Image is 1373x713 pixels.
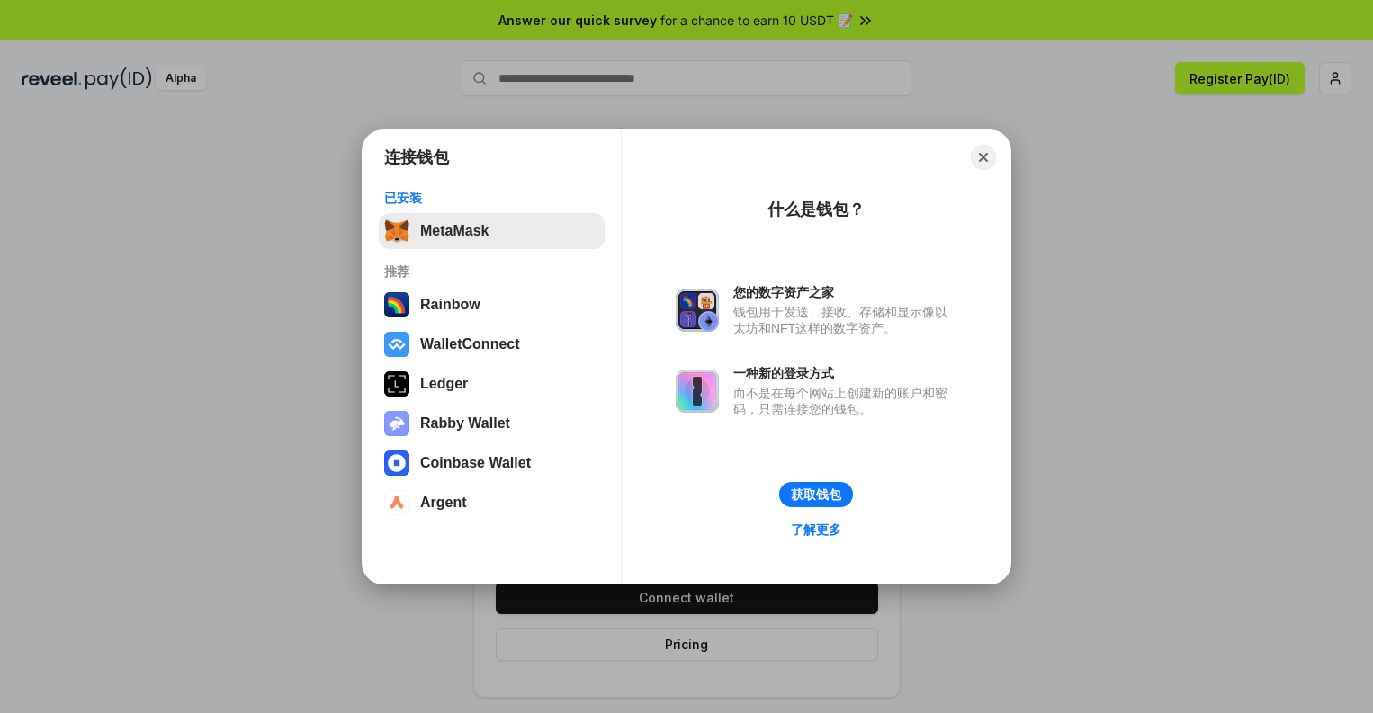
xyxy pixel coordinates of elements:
div: Coinbase Wallet [420,455,531,471]
div: 已安装 [384,190,599,206]
div: Ledger [420,376,468,392]
button: Ledger [379,366,605,402]
div: Rainbow [420,297,480,313]
button: 获取钱包 [779,482,853,507]
a: 了解更多 [780,518,852,541]
h1: 连接钱包 [384,147,449,168]
button: Argent [379,485,605,521]
img: svg+xml,%3Csvg%20xmlns%3D%22http%3A%2F%2Fwww.w3.org%2F2000%2Fsvg%22%20fill%3D%22none%22%20viewBox... [676,289,719,332]
div: Rabby Wallet [420,415,510,432]
div: 钱包用于发送、接收、存储和显示像以太坊和NFT这样的数字资产。 [733,304,956,336]
img: svg+xml,%3Csvg%20xmlns%3D%22http%3A%2F%2Fwww.w3.org%2F2000%2Fsvg%22%20fill%3D%22none%22%20viewBox... [676,370,719,413]
button: Rabby Wallet [379,406,605,441]
img: svg+xml,%3Csvg%20xmlns%3D%22http%3A%2F%2Fwww.w3.org%2F2000%2Fsvg%22%20width%3D%2228%22%20height%3... [384,371,409,397]
button: Rainbow [379,287,605,323]
img: svg+xml,%3Csvg%20width%3D%22120%22%20height%3D%22120%22%20viewBox%3D%220%200%20120%20120%22%20fil... [384,292,409,317]
div: 一种新的登录方式 [733,365,956,381]
div: 您的数字资产之家 [733,284,956,300]
div: 推荐 [384,263,599,280]
div: 而不是在每个网站上创建新的账户和密码，只需连接您的钱包。 [733,385,956,417]
div: 什么是钱包？ [767,199,865,220]
div: 获取钱包 [791,486,841,503]
button: MetaMask [379,213,605,249]
div: MetaMask [420,223,489,239]
img: svg+xml,%3Csvg%20width%3D%2228%22%20height%3D%2228%22%20viewBox%3D%220%200%2028%2028%22%20fill%3D... [384,450,409,476]
img: svg+xml,%3Csvg%20fill%3D%22none%22%20height%3D%2233%22%20viewBox%3D%220%200%2035%2033%22%20width%... [384,218,409,244]
button: WalletConnect [379,326,605,362]
button: Coinbase Wallet [379,445,605,481]
button: Close [971,145,996,170]
img: svg+xml,%3Csvg%20width%3D%2228%22%20height%3D%2228%22%20viewBox%3D%220%200%2028%2028%22%20fill%3D... [384,332,409,357]
img: svg+xml,%3Csvg%20xmlns%3D%22http%3A%2F%2Fwww.w3.org%2F2000%2Fsvg%22%20fill%3D%22none%22%20viewBox... [384,411,409,436]
img: svg+xml,%3Csvg%20width%3D%2228%22%20height%3D%2228%22%20viewBox%3D%220%200%2028%2028%22%20fill%3D... [384,490,409,515]
div: WalletConnect [420,336,520,352]
div: 了解更多 [791,521,841,538]
div: Argent [420,495,467,511]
